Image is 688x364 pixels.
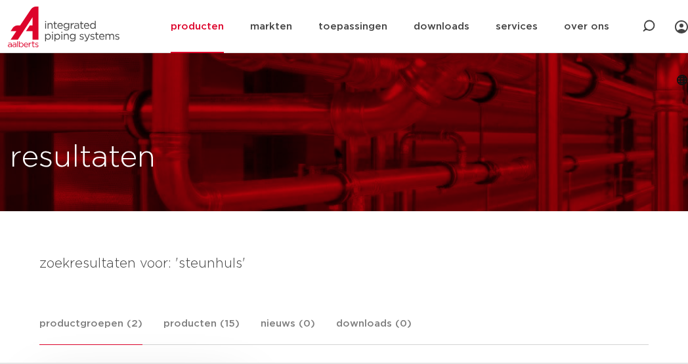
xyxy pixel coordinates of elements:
a: nieuws (0) [261,316,315,344]
h1: resultaten [10,137,156,179]
a: downloads (0) [336,316,412,344]
a: productgroepen (2) [39,316,142,345]
a: producten (15) [163,316,240,344]
h4: zoekresultaten voor: 'steunhuls' [39,253,649,274]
